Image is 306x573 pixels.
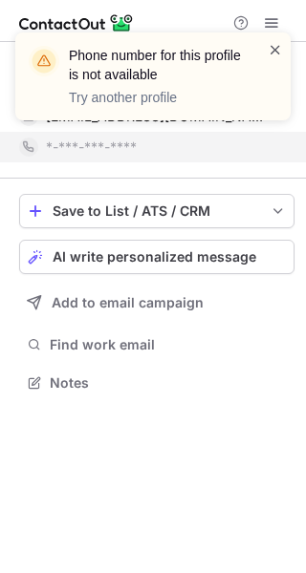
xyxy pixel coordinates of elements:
[19,194,295,228] button: save-profile-one-click
[69,46,245,84] header: Phone number for this profile is not available
[29,46,59,76] img: warning
[52,295,204,310] span: Add to email campaign
[53,203,261,219] div: Save to List / ATS / CRM
[19,331,295,358] button: Find work email
[50,374,287,392] span: Notes
[53,249,256,265] span: AI write personalized message
[69,88,245,107] p: Try another profile
[19,286,295,320] button: Add to email campaign
[19,240,295,274] button: AI write personalized message
[50,336,287,353] span: Find work email
[19,11,134,34] img: ContactOut v5.3.10
[19,370,295,396] button: Notes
